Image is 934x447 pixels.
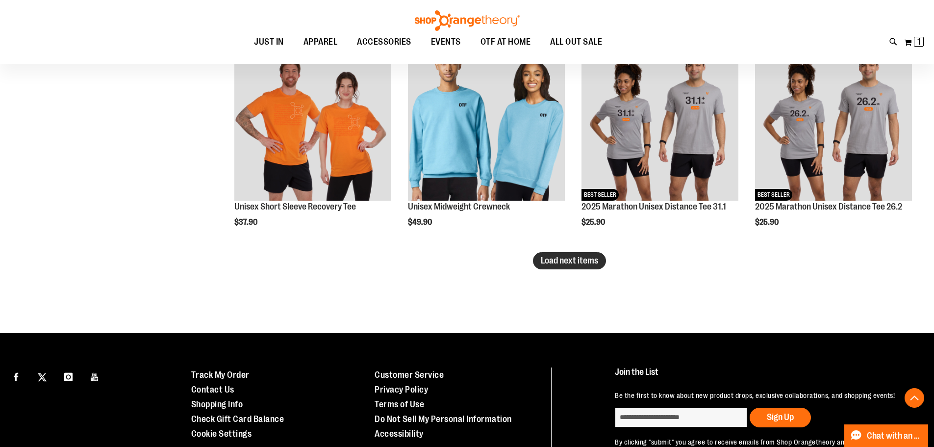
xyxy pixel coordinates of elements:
a: Check Gift Card Balance [191,414,284,424]
span: Load next items [541,256,598,265]
span: $49.90 [408,218,433,227]
a: Privacy Policy [375,385,428,394]
div: product [403,39,570,252]
img: Shop Orangetheory [413,10,521,31]
a: Terms of Use [375,399,424,409]
span: 1 [917,37,921,47]
button: Sign Up [750,408,811,427]
a: Unisex Midweight CrewneckNEW [408,44,565,202]
h4: Join the List [615,368,911,386]
a: Visit our X page [34,368,51,385]
img: Twitter [38,373,47,382]
div: product [750,39,917,252]
a: Cookie Settings [191,429,252,439]
span: OTF AT HOME [480,31,531,53]
span: $25.90 [581,218,606,227]
img: Unisex Short Sleeve Recovery Tee [234,44,391,201]
button: Chat with an Expert [844,424,929,447]
a: Accessibility [375,429,424,439]
a: Contact Us [191,385,234,394]
span: BEST SELLER [581,189,619,201]
a: Visit our Youtube page [86,368,103,385]
a: Unisex Short Sleeve Recovery TeeNEW [234,44,391,202]
img: 2025 Marathon Unisex Distance Tee 26.2 [755,44,912,201]
a: Do Not Sell My Personal Information [375,414,512,424]
span: $37.90 [234,218,259,227]
a: 2025 Marathon Unisex Distance Tee 26.2NEWBEST SELLER [755,44,912,202]
span: Sign Up [767,412,794,422]
a: Track My Order [191,370,250,380]
button: Back To Top [905,388,924,408]
span: Chat with an Expert [867,431,922,441]
a: 2025 Marathon Unisex Distance Tee 31.1NEWBEST SELLER [581,44,738,202]
p: Be the first to know about new product drops, exclusive collaborations, and shopping events! [615,391,911,400]
span: EVENTS [431,31,461,53]
button: Load next items [533,252,606,269]
a: Shopping Info [191,399,243,409]
span: ALL OUT SALE [550,31,602,53]
span: APPAREL [303,31,338,53]
input: enter email [615,408,747,427]
a: 2025 Marathon Unisex Distance Tee 31.1 [581,202,726,211]
div: product [229,39,396,252]
span: ACCESSORIES [357,31,411,53]
img: Unisex Midweight Crewneck [408,44,565,201]
a: Unisex Midweight Crewneck [408,202,510,211]
a: Visit our Instagram page [60,368,77,385]
a: Customer Service [375,370,444,380]
a: 2025 Marathon Unisex Distance Tee 26.2 [755,202,902,211]
a: Unisex Short Sleeve Recovery Tee [234,202,356,211]
a: Visit our Facebook page [7,368,25,385]
span: $25.90 [755,218,780,227]
span: BEST SELLER [755,189,792,201]
span: JUST IN [254,31,284,53]
div: product [577,39,743,252]
img: 2025 Marathon Unisex Distance Tee 31.1 [581,44,738,201]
